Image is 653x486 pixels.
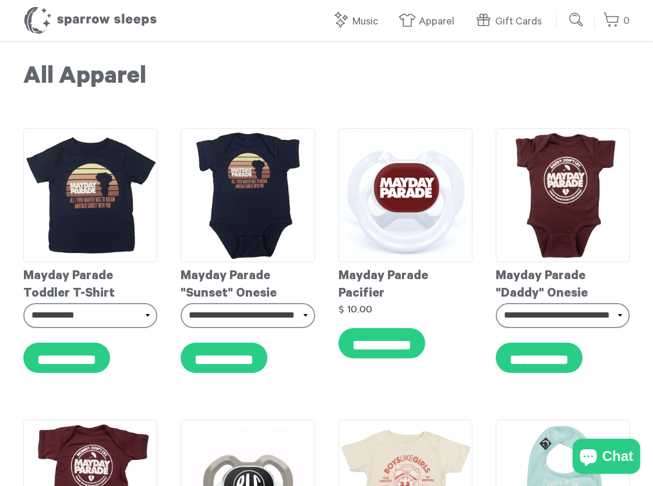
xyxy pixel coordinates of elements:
[181,262,315,303] div: Mayday Parade "Sunset" Onesie
[496,262,630,303] div: Mayday Parade "Daddy" Onesie
[332,9,384,34] a: Music
[475,9,548,34] a: Gift Cards
[23,6,157,35] h1: Sparrow Sleeps
[23,64,630,93] h1: All Apparel
[338,304,372,314] strong: $ 10.00
[565,8,588,31] input: Submit
[181,128,315,262] img: MaydayParade-SunsetOnesie_grande.png
[23,128,157,262] img: MaydayParade-SunsetToddlerT-shirt_grande.png
[603,9,630,34] a: 0
[23,262,157,303] div: Mayday Parade Toddler T-Shirt
[338,128,472,262] img: MaydayParadePacifierMockup_grande.png
[569,439,644,477] inbox-online-store-chat: Shopify online store chat
[496,128,630,262] img: Mayday_Parade_-_Daddy_Onesie_grande.png
[338,262,472,303] div: Mayday Parade Pacifier
[398,9,460,34] a: Apparel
